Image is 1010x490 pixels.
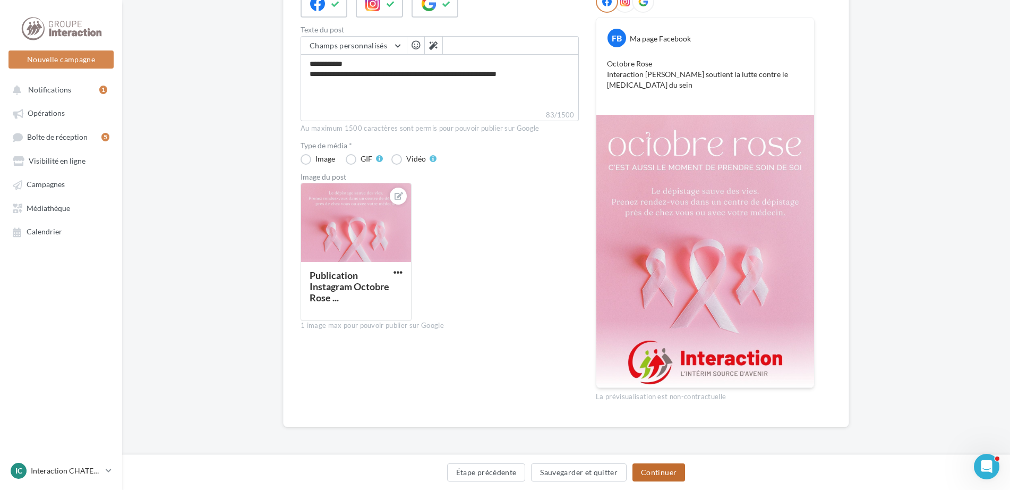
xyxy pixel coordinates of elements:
[27,227,62,236] span: Calendrier
[31,466,101,476] p: Interaction CHATEAUBRIANT
[6,103,116,122] a: Opérations
[315,155,335,163] div: Image
[301,321,579,331] div: 1 image max pour pouvoir publier sur Google
[6,127,116,147] a: Boîte de réception5
[630,33,691,44] div: Ma page Facebook
[596,388,815,402] div: La prévisualisation est non-contractuelle
[301,109,579,121] label: 83/1500
[6,151,116,170] a: Visibilité en ligne
[6,222,116,241] a: Calendrier
[6,80,112,99] button: Notifications 1
[27,204,70,213] span: Médiathèque
[8,50,114,69] button: Nouvelle campagne
[6,198,116,217] a: Médiathèque
[447,463,526,481] button: Étape précédente
[28,85,71,94] span: Notifications
[8,461,114,481] a: IC Interaction CHATEAUBRIANT
[301,142,579,149] label: Type de média *
[607,29,626,47] div: FB
[531,463,627,481] button: Sauvegarder et quitter
[101,133,109,141] div: 5
[310,269,389,303] div: Publication Instagram Octobre Rose ...
[28,109,65,118] span: Opérations
[27,132,88,141] span: Boîte de réception
[301,124,579,133] div: Au maximum 1500 caractères sont permis pour pouvoir publier sur Google
[15,466,22,476] span: IC
[406,155,426,163] div: Vidéo
[27,180,65,189] span: Campagnes
[310,41,387,50] span: Champs personnalisés
[607,58,803,101] p: Octobre Rose Interaction [PERSON_NAME] soutient la lutte contre le [MEDICAL_DATA] du sein
[29,156,85,165] span: Visibilité en ligne
[361,155,372,163] div: GIF
[632,463,685,481] button: Continuer
[301,37,407,55] button: Champs personnalisés
[301,26,579,33] label: Texte du post
[974,454,999,479] iframe: Intercom live chat
[301,173,579,181] div: Image du post
[6,174,116,193] a: Campagnes
[99,86,107,94] div: 1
